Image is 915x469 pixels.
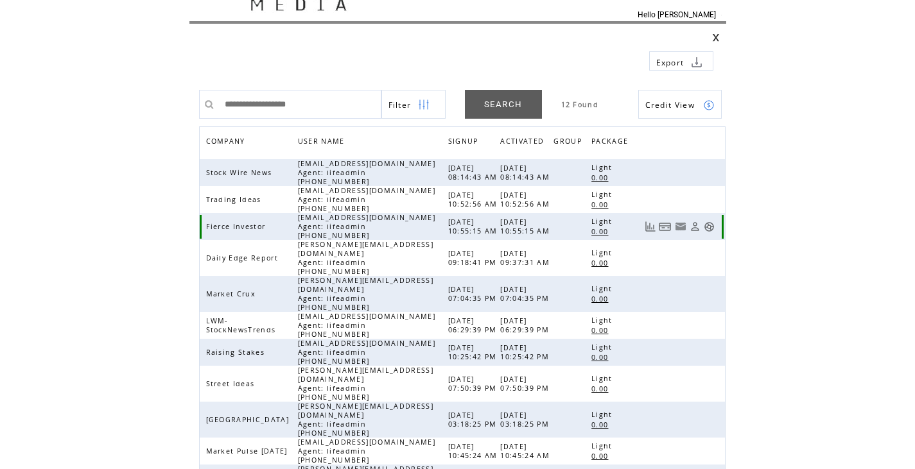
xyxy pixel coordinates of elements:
[591,133,631,152] span: PACKAGE
[298,366,433,402] span: [PERSON_NAME][EMAIL_ADDRESS][DOMAIN_NAME] Agent: lifeadmin [PHONE_NUMBER]
[448,191,501,209] span: [DATE] 10:52:56 AM
[448,249,500,267] span: [DATE] 09:18:41 PM
[298,312,435,339] span: [EMAIL_ADDRESS][DOMAIN_NAME] Agent: lifeadmin [PHONE_NUMBER]
[691,56,702,68] img: download.png
[500,442,553,460] span: [DATE] 10:45:24 AM
[591,316,616,325] span: Light
[591,248,616,257] span: Light
[500,343,552,361] span: [DATE] 10:25:42 PM
[591,353,611,362] span: 0.00
[591,384,611,393] span: 0.00
[500,133,547,152] span: ACTIVATED
[500,191,553,209] span: [DATE] 10:52:56 AM
[591,441,616,450] span: Light
[591,294,611,303] span: 0.00
[206,195,265,204] span: Trading Ideas
[591,325,614,336] a: 0.00
[638,90,722,119] a: Credit View
[591,374,616,383] span: Light
[703,99,715,111] img: credits.png
[704,221,715,232] a: Support
[206,415,293,424] span: [GEOGRAPHIC_DATA]
[206,289,259,298] span: Market Crux
[381,90,446,119] a: Filter
[500,164,553,182] span: [DATE] 08:14:43 AM
[553,133,585,152] span: GROUP
[591,383,614,394] a: 0.00
[591,410,616,419] span: Light
[553,133,588,152] a: GROUP
[206,222,269,231] span: Fierce Investor
[591,343,616,352] span: Light
[591,326,611,335] span: 0.00
[298,339,435,366] span: [EMAIL_ADDRESS][DOMAIN_NAME] Agent: lifeadmin [PHONE_NUMBER]
[591,257,614,268] a: 0.00
[591,133,634,152] a: PACKAGE
[500,316,552,334] span: [DATE] 06:29:39 PM
[298,240,433,276] span: [PERSON_NAME][EMAIL_ADDRESS][DOMAIN_NAME] Agent: lifeadmin [PHONE_NUMBER]
[591,293,614,304] a: 0.00
[591,419,614,430] a: 0.00
[206,137,248,144] a: COMPANY
[448,411,500,429] span: [DATE] 03:18:25 PM
[645,99,695,110] span: Show Credits View
[448,375,500,393] span: [DATE] 07:50:39 PM
[206,379,258,388] span: Street Ideas
[298,276,433,312] span: [PERSON_NAME][EMAIL_ADDRESS][DOMAIN_NAME] Agent: lifeadmin [PHONE_NUMBER]
[448,164,501,182] span: [DATE] 08:14:43 AM
[591,450,614,461] a: 0.00
[591,173,611,182] span: 0.00
[591,163,616,172] span: Light
[298,133,348,152] span: USER NAME
[659,221,672,232] a: View Bills
[418,90,430,119] img: filters.png
[206,168,275,177] span: Stock Wire News
[298,137,348,144] a: USER NAME
[645,221,656,232] a: View Usage
[591,199,614,210] a: 0.00
[591,190,616,199] span: Light
[500,411,552,429] span: [DATE] 03:18:25 PM
[656,57,684,68] span: Export to csv file
[298,159,435,186] span: [EMAIL_ADDRESS][DOMAIN_NAME] Agent: lifeadmin [PHONE_NUMBER]
[298,402,433,438] span: [PERSON_NAME][EMAIL_ADDRESS][DOMAIN_NAME] Agent: lifeadmin [PHONE_NUMBER]
[649,51,713,71] a: Export
[591,352,614,362] a: 0.00
[591,452,611,461] span: 0.00
[500,217,553,235] span: [DATE] 10:55:15 AM
[448,316,500,334] span: [DATE] 06:29:39 PM
[206,253,282,262] span: Daily Edge Report
[591,284,616,293] span: Light
[448,137,482,144] a: SIGNUP
[448,343,500,361] span: [DATE] 10:25:42 PM
[298,438,435,465] span: [EMAIL_ADDRESS][DOMAIN_NAME] Agent: lifeadmin [PHONE_NUMBER]
[500,249,553,267] span: [DATE] 09:37:31 AM
[500,285,552,303] span: [DATE] 07:04:35 PM
[500,375,552,393] span: [DATE] 07:50:39 PM
[298,186,435,213] span: [EMAIL_ADDRESS][DOMAIN_NAME] Agent: lifeadmin [PHONE_NUMBER]
[591,200,611,209] span: 0.00
[591,172,614,183] a: 0.00
[591,217,616,226] span: Light
[448,285,500,303] span: [DATE] 07:04:35 PM
[465,90,542,119] a: SEARCH
[591,420,611,429] span: 0.00
[388,99,412,110] span: Show filters
[206,348,268,357] span: Raising Stakes
[638,10,716,19] span: Hello [PERSON_NAME]
[298,213,435,240] span: [EMAIL_ADDRESS][DOMAIN_NAME] Agent: lifeadmin [PHONE_NUMBER]
[500,133,550,152] a: ACTIVATED
[675,221,686,232] a: Resend welcome email to this user
[206,316,279,334] span: LWM-StockNewsTrends
[591,226,614,237] a: 0.00
[448,442,501,460] span: [DATE] 10:45:24 AM
[206,447,291,456] span: Market Pulse [DATE]
[206,133,248,152] span: COMPANY
[561,100,599,109] span: 12 Found
[448,133,482,152] span: SIGNUP
[591,227,611,236] span: 0.00
[591,259,611,268] span: 0.00
[448,217,501,235] span: [DATE] 10:55:15 AM
[690,221,701,232] a: View Profile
